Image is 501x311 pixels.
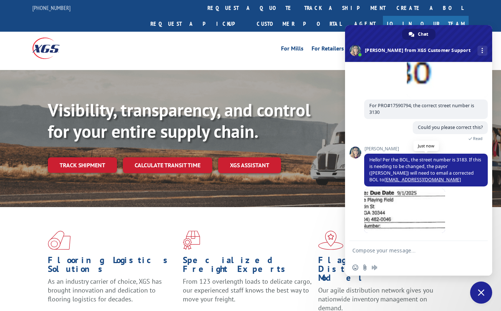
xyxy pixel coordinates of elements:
span: Audio message [372,265,377,270]
span: Insert an emoji [352,265,358,270]
a: XGS ASSISTANT [218,157,281,173]
img: xgs-icon-total-supply-chain-intelligence-red [48,231,71,250]
a: Join Our Team [383,16,469,32]
span: Send a file [362,265,368,270]
h1: Specialized Freight Experts [183,256,312,277]
a: [EMAIL_ADDRESS][DOMAIN_NAME] [384,177,461,183]
span: Read [473,136,483,141]
a: For Retailers [312,46,344,54]
a: [PHONE_NUMBER] [32,4,71,11]
a: Customer Portal [251,16,347,32]
span: As an industry carrier of choice, XGS has brought innovation and dedication to flooring logistics... [48,277,162,303]
img: xgs-icon-flagship-distribution-model-red [318,231,344,250]
p: From 123 overlength loads to delicate cargo, our experienced staff knows the best way to move you... [183,277,312,310]
a: Calculate transit time [123,157,212,173]
a: Track shipment [48,157,117,173]
a: Chat [402,29,436,40]
h1: Flooring Logistics Solutions [48,256,177,277]
span: Hello! Per the BOL, the street number is 3183. If this is needing to be changed, the payor ([PERS... [369,157,481,183]
span: For PRO#17590794; the correct street number is 3130 [369,102,474,115]
span: [PERSON_NAME] [364,146,488,151]
a: Request a pickup [145,16,251,32]
a: Agent [347,16,383,32]
img: xgs-icon-focused-on-flooring-red [183,231,200,250]
h1: Flagship Distribution Model [318,256,448,286]
a: For Mills [281,46,303,54]
a: Close chat [470,282,492,304]
b: Visibility, transparency, and control for your entire supply chain. [48,98,310,143]
span: Chat [418,29,428,40]
textarea: Compose your message... [352,241,470,259]
span: Could you please correct this? [418,124,483,130]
